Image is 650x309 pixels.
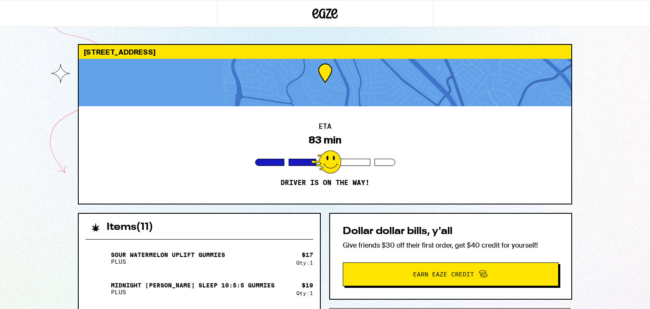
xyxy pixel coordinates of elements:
p: Sour Watermelon UPLIFT Gummies [111,251,225,258]
div: $ 17 [302,251,313,258]
h2: Dollar dollar bills, y'all [343,226,559,237]
button: Earn Eaze Credit [343,262,559,286]
p: Midnight [PERSON_NAME] SLEEP 10:5:5 Gummies [111,282,275,289]
div: Qty: 1 [296,290,313,296]
div: 83 min [308,134,342,146]
div: $ 19 [302,282,313,289]
h2: Items ( 11 ) [107,222,153,232]
p: Driver is on the way! [281,179,369,187]
h2: ETA [319,123,331,130]
p: Give friends $30 off their first order, get $40 credit for yourself! [343,241,559,250]
span: Earn Eaze Credit [413,271,474,277]
iframe: Opens a widget where you can find more information [597,284,642,305]
div: Qty: 1 [296,260,313,265]
img: Sour Watermelon UPLIFT Gummies [85,246,109,270]
div: [STREET_ADDRESS] [79,45,571,59]
p: PLUS [111,258,225,265]
p: PLUS [111,289,275,295]
img: Midnight Berry SLEEP 10:5:5 Gummies [85,277,109,301]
